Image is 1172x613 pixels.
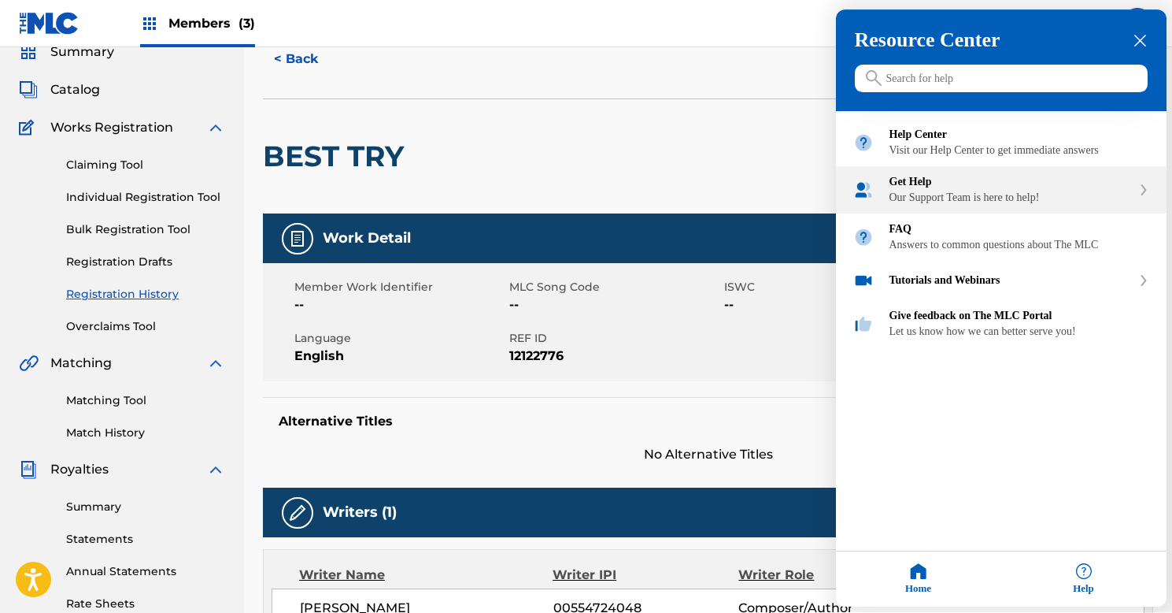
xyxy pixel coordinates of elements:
[855,65,1148,93] input: Search for help
[889,240,1149,252] div: Answers to common questions about The MLC
[889,145,1149,158] div: Visit our Help Center to get immediate answers
[1133,34,1148,49] div: close resource center
[836,112,1166,348] div: Resource center home modules
[853,180,874,201] img: module icon
[889,326,1149,339] div: Let us know how we can better serve you!
[889,224,1149,236] div: FAQ
[853,228,874,248] img: module icon
[836,120,1166,167] div: Help Center
[866,71,882,87] svg: icon
[836,301,1166,348] div: Give feedback on The MLC Portal
[836,112,1166,348] div: entering resource center home
[836,167,1166,214] div: Get Help
[853,133,874,154] img: module icon
[853,314,874,335] img: module icon
[889,310,1149,323] div: Give feedback on The MLC Portal
[889,275,1132,288] div: Tutorials and Webinars
[1001,552,1166,607] div: Help
[836,262,1166,301] div: Tutorials and Webinars
[1139,276,1148,287] svg: expand
[889,129,1149,142] div: Help Center
[855,29,1148,53] h3: Resource Center
[836,214,1166,262] div: FAQ
[836,552,1001,607] div: Home
[889,176,1132,189] div: Get Help
[853,271,874,292] img: module icon
[889,192,1132,205] div: Our Support Team is here to help!
[1139,185,1148,196] svg: expand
